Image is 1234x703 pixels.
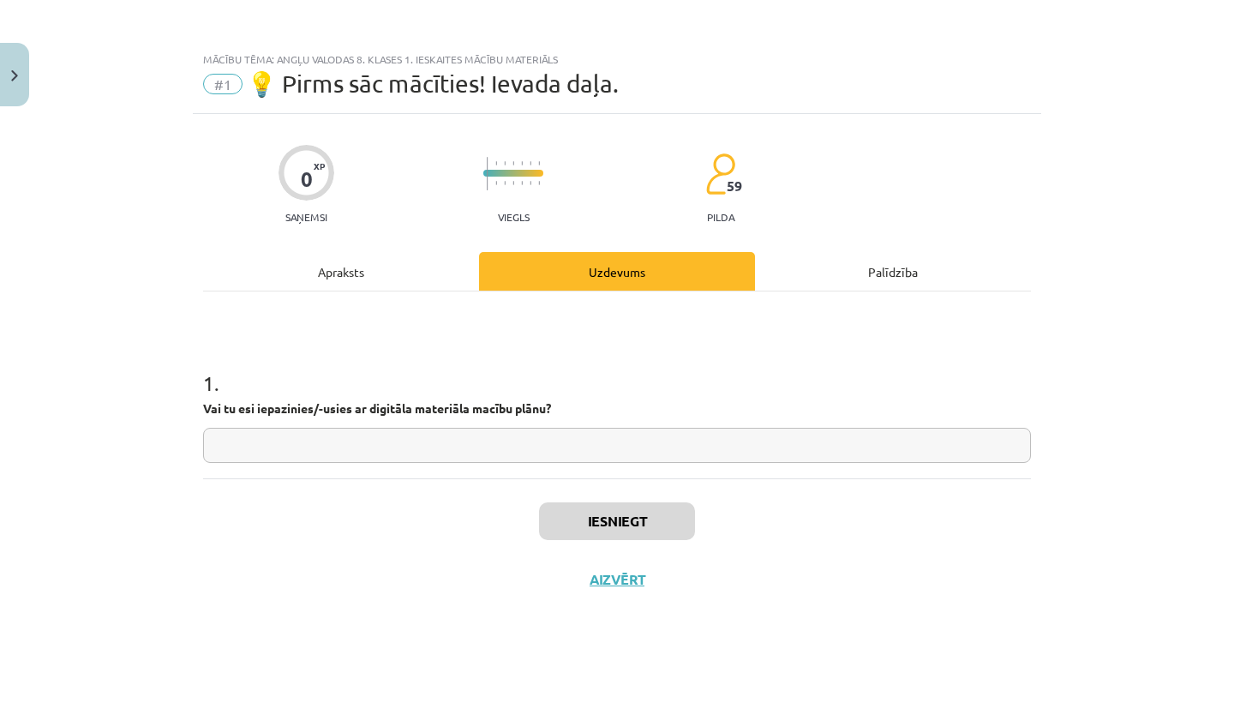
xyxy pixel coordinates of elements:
[538,181,540,185] img: icon-short-line-57e1e144782c952c97e751825c79c345078a6d821885a25fce030b3d8c18986b.svg
[479,252,755,291] div: Uzdevums
[512,181,514,185] img: icon-short-line-57e1e144782c952c97e751825c79c345078a6d821885a25fce030b3d8c18986b.svg
[584,571,650,588] button: Aizvērt
[538,161,540,165] img: icon-short-line-57e1e144782c952c97e751825c79c345078a6d821885a25fce030b3d8c18986b.svg
[707,211,734,223] p: pilda
[498,211,530,223] p: Viegls
[203,53,1031,65] div: Mācību tēma: Angļu valodas 8. klases 1. ieskaites mācību materiāls
[521,181,523,185] img: icon-short-line-57e1e144782c952c97e751825c79c345078a6d821885a25fce030b3d8c18986b.svg
[203,341,1031,394] h1: 1 .
[755,252,1031,291] div: Palīdzība
[495,181,497,185] img: icon-short-line-57e1e144782c952c97e751825c79c345078a6d821885a25fce030b3d8c18986b.svg
[539,502,695,540] button: Iesniegt
[11,70,18,81] img: icon-close-lesson-0947bae3869378f0d4975bcd49f059093ad1ed9edebbc8119c70593378902aed.svg
[512,161,514,165] img: icon-short-line-57e1e144782c952c97e751825c79c345078a6d821885a25fce030b3d8c18986b.svg
[247,69,619,98] span: 💡 Pirms sāc mācīties! Ievada daļa.
[521,161,523,165] img: icon-short-line-57e1e144782c952c97e751825c79c345078a6d821885a25fce030b3d8c18986b.svg
[203,400,551,416] strong: Vai tu esi iepazinies/-usies ar digitāla materiāla macību plānu?
[203,74,243,94] span: #1
[504,181,506,185] img: icon-short-line-57e1e144782c952c97e751825c79c345078a6d821885a25fce030b3d8c18986b.svg
[314,161,325,171] span: XP
[727,178,742,194] span: 59
[495,161,497,165] img: icon-short-line-57e1e144782c952c97e751825c79c345078a6d821885a25fce030b3d8c18986b.svg
[487,157,488,190] img: icon-long-line-d9ea69661e0d244f92f715978eff75569469978d946b2353a9bb055b3ed8787d.svg
[705,153,735,195] img: students-c634bb4e5e11cddfef0936a35e636f08e4e9abd3cc4e673bd6f9a4125e45ecb1.svg
[279,211,334,223] p: Saņemsi
[530,181,531,185] img: icon-short-line-57e1e144782c952c97e751825c79c345078a6d821885a25fce030b3d8c18986b.svg
[203,252,479,291] div: Apraksts
[530,161,531,165] img: icon-short-line-57e1e144782c952c97e751825c79c345078a6d821885a25fce030b3d8c18986b.svg
[504,161,506,165] img: icon-short-line-57e1e144782c952c97e751825c79c345078a6d821885a25fce030b3d8c18986b.svg
[301,167,313,191] div: 0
